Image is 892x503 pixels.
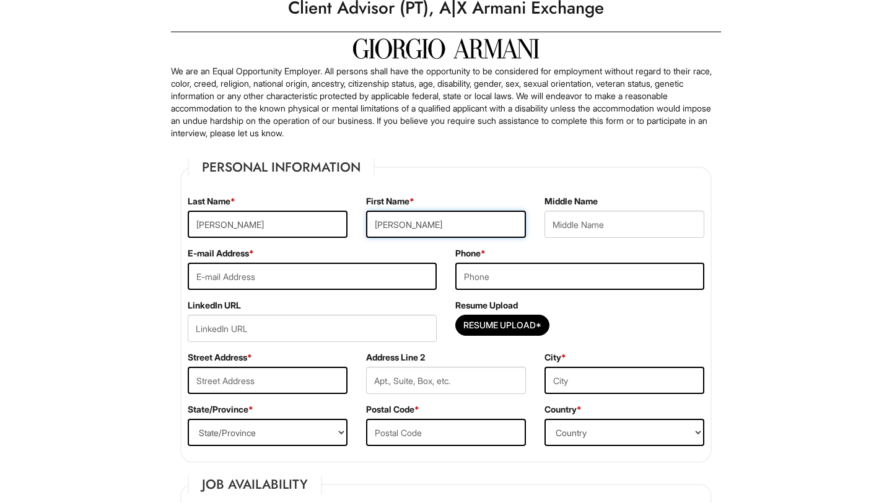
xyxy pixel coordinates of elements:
[188,195,235,208] label: Last Name
[188,403,253,416] label: State/Province
[188,247,254,260] label: E-mail Address
[544,351,566,364] label: City
[366,419,526,446] input: Postal Code
[544,403,582,416] label: Country
[188,263,437,290] input: E-mail Address
[366,195,414,208] label: First Name
[544,367,704,394] input: City
[544,195,598,208] label: Middle Name
[188,475,322,494] legend: Job Availability
[455,263,704,290] input: Phone
[188,367,348,394] input: Street Address
[544,419,704,446] select: Country
[353,38,539,59] img: Giorgio Armani
[188,315,437,342] input: LinkedIn URL
[188,158,375,177] legend: Personal Information
[455,247,486,260] label: Phone
[455,299,518,312] label: Resume Upload
[188,351,252,364] label: Street Address
[171,65,721,139] p: We are an Equal Opportunity Employer. All persons shall have the opportunity to be considered for...
[544,211,704,238] input: Middle Name
[188,299,241,312] label: LinkedIn URL
[366,351,425,364] label: Address Line 2
[188,211,348,238] input: Last Name
[455,315,549,336] button: Resume Upload*Resume Upload*
[366,211,526,238] input: First Name
[188,419,348,446] select: State/Province
[366,367,526,394] input: Apt., Suite, Box, etc.
[366,403,419,416] label: Postal Code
